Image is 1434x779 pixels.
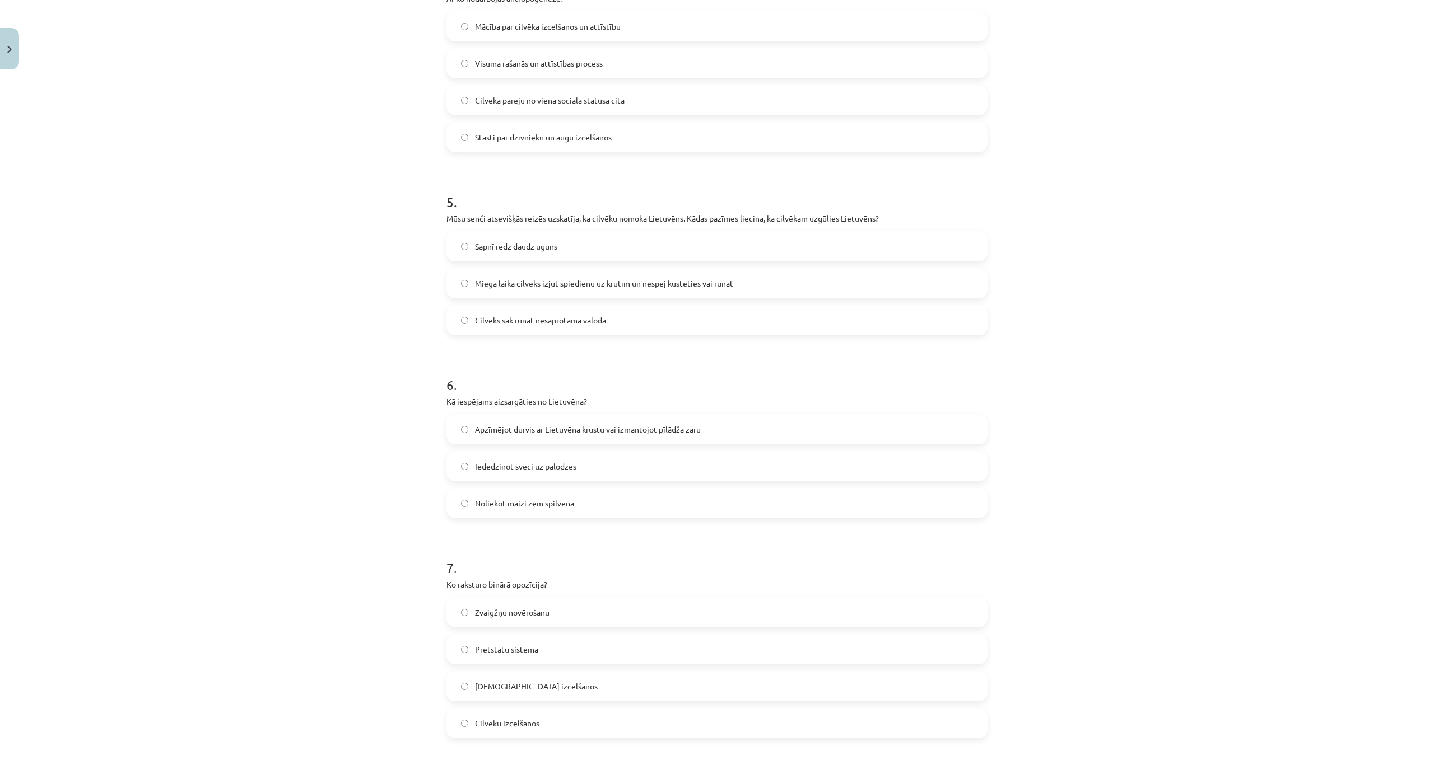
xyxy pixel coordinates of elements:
img: icon-close-lesson-0947bae3869378f0d4975bcd49f059093ad1ed9edebbc8119c70593378902aed.svg [7,46,12,53]
input: [DEMOGRAPHIC_DATA] izcelšanos [461,683,468,690]
h1: 6 . [446,358,988,392]
span: Cilvēku izcelšanos [475,717,539,729]
input: Sapnī redz daudz uguns [461,243,468,250]
input: Cilvēka pāreju no viena sociālā statusa citā [461,97,468,104]
input: Apzīmējot durvis ar Lietuvēna krustu vai izmantojot pīlādža zaru [461,426,468,433]
span: Zvaigžņu novērošanu [475,607,550,618]
input: Miega laikā cilvēks izjūt spiedienu uz krūtīm un nespēj kustēties vai runāt [461,280,468,287]
span: Noliekot maizi zem spilvena [475,498,574,509]
span: Cilvēks sāk runāt nesaprotamā valodā [475,315,606,326]
input: Pretstatu sistēma [461,646,468,653]
span: Stāsti par dzīvnieku un augu izcelšanos [475,132,612,143]
span: Pretstatu sistēma [475,644,538,655]
span: Apzīmējot durvis ar Lietuvēna krustu vai izmantojot pīlādža zaru [475,424,701,435]
input: Visuma rašanās un attīstības process [461,60,468,67]
input: Cilvēks sāk runāt nesaprotamā valodā [461,317,468,324]
span: Cilvēka pāreju no viena sociālā statusa citā [475,95,625,106]
span: Iededzinot sveci uz palodzes [475,461,576,472]
span: Miega laikā cilvēks izjūt spiedienu uz krūtīm un nespēj kustēties vai runāt [475,278,733,289]
span: Visuma rašanās un attīstības process [475,58,603,69]
span: Mācība par cilvēka izcelšanos un attīstību [475,21,621,32]
span: [DEMOGRAPHIC_DATA] izcelšanos [475,681,598,692]
input: Iededzinot sveci uz palodzes [461,463,468,470]
input: Cilvēku izcelšanos [461,720,468,727]
p: Kā iespējams aizsargāties no Lietuvēna? [446,396,988,407]
input: Stāsti par dzīvnieku un augu izcelšanos [461,134,468,141]
h1: 5 . [446,175,988,209]
input: Mācība par cilvēka izcelšanos un attīstību [461,23,468,30]
span: Sapnī redz daudz uguns [475,241,557,252]
h1: 7 . [446,541,988,575]
input: Zvaigžņu novērošanu [461,609,468,616]
p: Mūsu senči atsevišķās reizēs uzskatīja, ka cilvēku nomoka Lietuvēns. Kādas pazīmes liecina, ka ci... [446,213,988,224]
input: Noliekot maizi zem spilvena [461,500,468,507]
p: Ko raksturo binārā opozīcija? [446,579,988,590]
